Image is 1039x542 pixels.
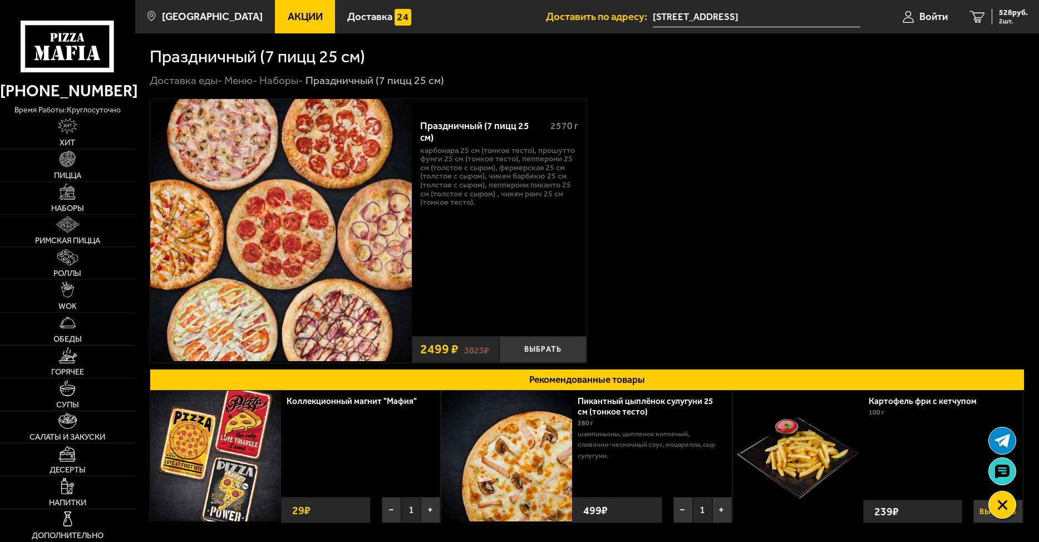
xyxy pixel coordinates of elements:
strong: 239 ₽ [871,500,902,523]
a: Наборы- [259,74,303,87]
span: [GEOGRAPHIC_DATA] [162,12,263,22]
button: − [673,497,693,523]
span: 1 [693,497,712,523]
span: Акции [288,12,323,22]
button: Выбрать [499,336,587,363]
span: Супы [56,401,79,409]
input: Ваш адрес доставки [653,7,860,27]
span: Обеды [53,335,82,343]
s: 3823 ₽ [464,343,489,355]
button: + [712,497,732,523]
span: 528 руб. [999,9,1028,17]
span: 2499 ₽ [420,343,459,356]
span: WOK [58,302,77,311]
img: Праздничный (7 пицц 25 см) [150,99,412,361]
span: Горячее [51,368,84,376]
h1: Праздничный (7 пицц 25 см) [150,48,365,65]
a: Доставка еды- [150,74,223,87]
div: Праздничный (7 пицц 25 см) [420,120,541,144]
span: 1 [401,497,421,523]
span: 100 г [869,408,884,416]
p: шампиньоны, цыпленок копченый, сливочно-чесночный соус, моцарелла, сыр сулугуни. [578,428,723,461]
div: Праздничный (7 пицц 25 см) [306,73,444,87]
span: Напитки [49,499,86,507]
span: Салаты и закуски [29,433,105,441]
a: Коллекционный магнит "Мафия" [287,396,427,406]
p: Карбонара 25 см (тонкое тесто), Прошутто Фунги 25 см (тонкое тесто), Пепперони 25 см (толстое с с... [420,146,578,207]
button: Рекомендованные товары [150,369,1025,391]
span: Наборы [51,204,84,213]
span: 280 г [578,419,593,427]
span: Доставить по адресу: [546,12,653,22]
span: Римская пицца [35,236,100,245]
span: 2 шт. [999,18,1028,24]
span: Роллы [53,269,81,278]
a: Меню- [224,74,258,87]
span: Доставка [347,12,392,22]
span: Россия, Санкт-Петербург, Богатырский проспект, 4 [653,7,860,27]
span: Десерты [50,466,86,474]
button: Выбрать [973,500,1023,523]
a: Праздничный (7 пицц 25 см) [150,99,412,362]
strong: 499 ₽ [580,499,610,521]
img: 15daf4d41897b9f0e9f617042186c801.svg [395,9,411,25]
a: Пикантный цыплёнок сулугуни 25 см (тонкое тесто) [578,396,713,417]
a: Картофель фри с кетчупом [869,396,987,406]
button: − [382,497,401,523]
span: Дополнительно [32,531,104,540]
strong: 29 ₽ [289,499,313,521]
span: Войти [919,12,948,22]
button: + [421,497,440,523]
span: Хит [60,139,75,147]
span: 2570 г [550,120,578,131]
span: Пицца [54,171,81,180]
